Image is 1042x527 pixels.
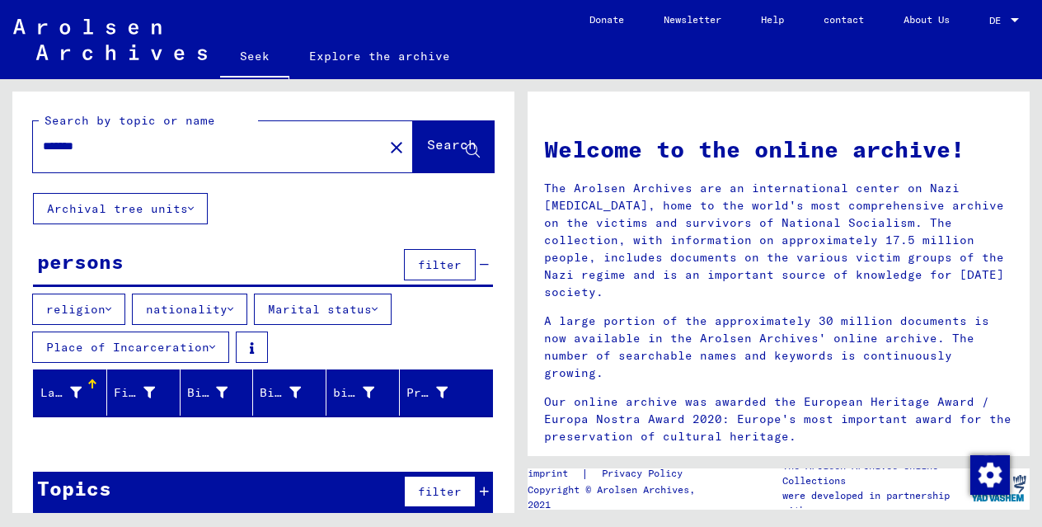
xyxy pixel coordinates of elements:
mat-header-cell: First name [107,369,181,416]
img: Change consent [970,455,1010,495]
font: Prisoner # [406,385,481,400]
div: Birth name [187,379,253,406]
font: Explore the archive [309,49,450,64]
font: About Us [904,13,950,26]
font: nationality [146,302,228,317]
font: First name [114,385,188,400]
mat-icon: close [387,138,406,158]
font: birth date [333,385,407,400]
font: Topics [37,476,111,501]
font: contact [824,13,864,26]
button: filter [404,249,476,280]
button: nationality [132,294,247,325]
img: Arolsen_neg.svg [13,19,207,60]
font: Help [761,13,784,26]
font: filter [418,257,462,272]
div: birth date [333,379,399,406]
font: Place of Incarceration [46,340,209,355]
div: First name [114,379,180,406]
font: filter [418,484,462,499]
button: filter [404,476,476,507]
font: Donate [589,13,624,26]
button: Clear [380,130,413,163]
font: imprint [528,467,568,479]
font: | [581,466,589,481]
div: Birth [260,379,326,406]
font: Welcome to the online archive! [544,134,965,163]
a: Explore the archive [289,36,470,76]
mat-header-cell: Birth name [181,369,254,416]
font: Birth name [187,385,261,400]
font: persons [37,249,124,274]
a: imprint [528,465,581,482]
font: Marital status [268,302,372,317]
button: Marital status [254,294,392,325]
font: Newsletter [664,13,721,26]
font: DE [989,14,1001,26]
font: Seek [240,49,270,64]
mat-header-cell: Prisoner # [400,369,492,416]
mat-header-cell: Last name [34,369,107,416]
mat-header-cell: Birth [253,369,326,416]
font: Last name [40,385,107,400]
img: yv_logo.png [968,468,1030,509]
font: Search by topic or name [45,113,215,128]
font: Our online archive was awarded the European Heritage Award / Europa Nostra Award 2020: Europe's m... [544,394,1011,444]
div: Last name [40,379,106,406]
font: Birth [260,385,297,400]
font: Privacy Policy [602,467,683,479]
font: The Arolsen Archives are an international center on Nazi [MEDICAL_DATA], home to the world's most... [544,181,1004,299]
button: Search [413,121,494,172]
font: Archival tree units [47,201,188,216]
a: Privacy Policy [589,465,702,482]
button: Archival tree units [33,193,208,224]
div: Prisoner # [406,379,472,406]
font: religion [46,302,106,317]
font: Copyright © Arolsen Archives, 2021 [528,483,695,511]
font: were developed in partnership with [782,489,950,516]
a: Seek [220,36,289,79]
button: religion [32,294,125,325]
font: A large portion of the approximately 30 million documents is now available in the Arolsen Archive... [544,313,989,380]
mat-header-cell: birth date [326,369,400,416]
font: Search [427,136,476,153]
button: Place of Incarceration [32,332,229,363]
